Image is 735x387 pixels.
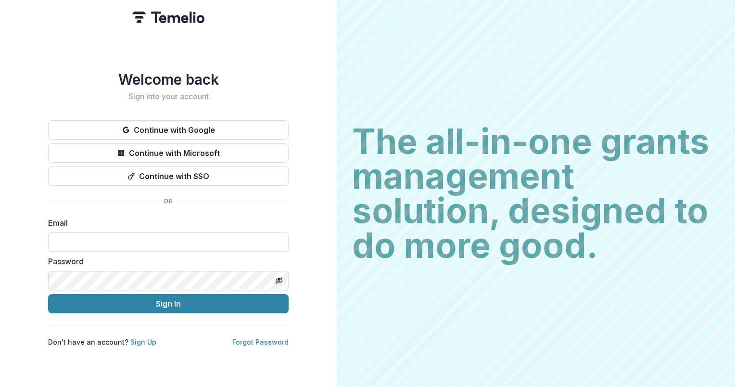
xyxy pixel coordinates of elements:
button: Continue with Google [48,120,289,140]
h1: Welcome back [48,71,289,88]
button: Sign In [48,294,289,313]
img: Temelio [132,12,204,23]
button: Continue with SSO [48,167,289,186]
a: Sign Up [130,338,156,346]
button: Continue with Microsoft [48,143,289,163]
a: Forgot Password [232,338,289,346]
button: Toggle password visibility [271,273,287,288]
label: Email [48,217,283,229]
label: Password [48,256,283,267]
h2: Sign into your account [48,92,289,101]
p: Don't have an account? [48,337,156,347]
